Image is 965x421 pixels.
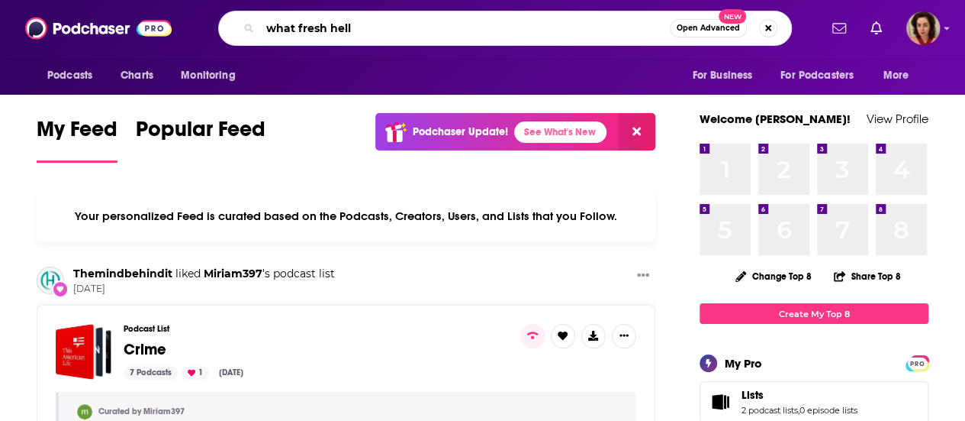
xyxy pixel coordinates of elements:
a: Lists [705,391,735,413]
a: Crime [124,342,166,358]
h3: Podcast List [124,324,508,334]
span: [DATE] [73,283,335,296]
span: Charts [121,65,153,86]
button: open menu [770,61,876,90]
button: Share Top 8 [833,261,902,291]
a: Lists [741,388,857,402]
span: For Business [692,65,752,86]
div: My Pro [725,356,762,371]
a: View Profile [867,112,928,126]
button: Open AdvancedNew [670,19,747,37]
a: 2 podcast lists [741,405,798,416]
span: Podcasts [47,65,92,86]
div: Your personalized Feed is curated based on the Podcasts, Creators, Users, and Lists that you Follow. [37,190,655,242]
button: Change Top 8 [726,267,821,286]
button: open menu [873,61,928,90]
input: Search podcasts, credits, & more... [260,16,670,40]
span: For Podcasters [780,65,854,86]
button: Show More Button [631,267,655,286]
a: Create My Top 8 [700,303,928,324]
span: More [883,65,909,86]
a: Show notifications dropdown [826,15,852,41]
a: Miriam397 [204,267,262,280]
a: Popular Feed [136,116,265,163]
div: 7 Podcasts [124,366,178,380]
span: Lists [741,388,764,402]
button: open menu [170,61,255,90]
a: Welcome [PERSON_NAME]! [700,112,851,126]
a: Curated by Miriam397 [98,406,185,416]
img: Miriam397 [77,404,92,419]
div: 1 [182,366,209,380]
img: Themindbehindit [37,267,64,294]
span: Open Advanced [677,24,740,32]
h3: 's podcast list [73,267,335,281]
button: open menu [37,61,112,90]
a: Crime [56,324,111,380]
img: User Profile [906,11,940,45]
a: Themindbehindit [73,267,172,280]
span: PRO [908,358,926,369]
div: Search podcasts, credits, & more... [218,11,792,46]
a: 0 episode lists [799,405,857,416]
a: PRO [908,357,926,368]
span: Crime [124,340,166,359]
p: Podchaser Update! [413,125,508,138]
a: Show notifications dropdown [864,15,888,41]
a: See What's New [514,121,606,143]
span: Popular Feed [136,116,265,151]
button: Show More Button [612,324,636,348]
button: open menu [681,61,771,90]
div: [DATE] [213,366,249,380]
a: Charts [111,61,162,90]
span: liked [175,267,201,280]
span: Monitoring [181,65,235,86]
span: My Feed [37,116,117,151]
button: Show profile menu [906,11,940,45]
span: , [798,405,799,416]
a: My Feed [37,116,117,163]
span: Logged in as hdrucker [906,11,940,45]
div: New Like [52,280,69,297]
img: Podchaser - Follow, Share and Rate Podcasts [25,14,172,43]
span: New [719,9,746,24]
